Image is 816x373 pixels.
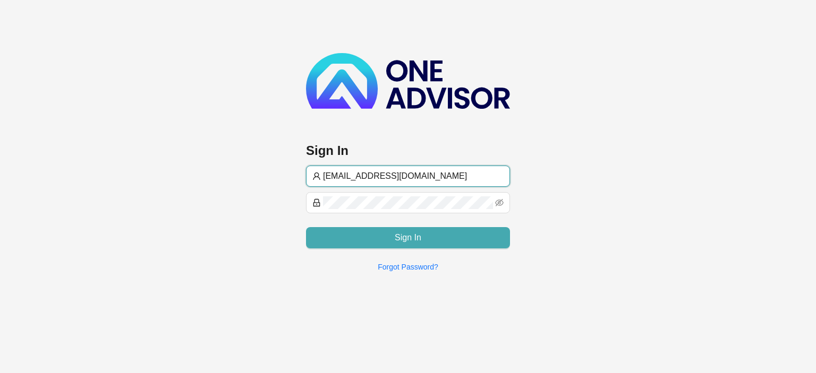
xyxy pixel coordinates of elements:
a: Forgot Password? [378,263,438,271]
span: eye-invisible [495,198,504,207]
span: Sign In [395,231,421,244]
h3: Sign In [306,142,510,159]
button: Sign In [306,227,510,248]
input: Username [323,170,504,183]
span: user [312,172,321,180]
img: b89e593ecd872904241dc73b71df2e41-logo-dark.svg [306,53,510,109]
span: lock [312,198,321,207]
